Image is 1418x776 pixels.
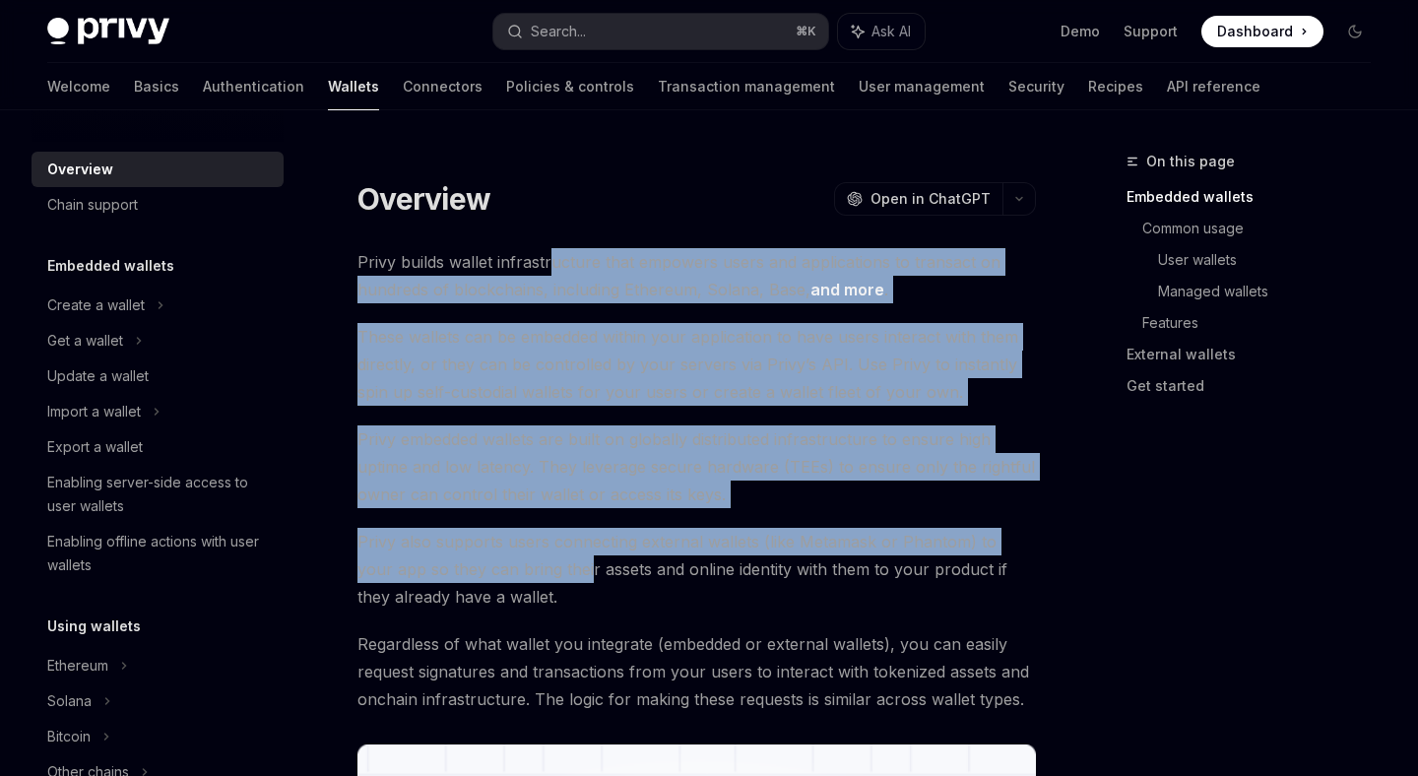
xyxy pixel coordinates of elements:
a: Transaction management [658,63,835,110]
h5: Embedded wallets [47,254,174,278]
a: Features [1142,307,1386,339]
a: Demo [1061,22,1100,41]
a: External wallets [1127,339,1386,370]
a: Basics [134,63,179,110]
div: Enabling offline actions with user wallets [47,530,272,577]
button: Search...⌘K [493,14,827,49]
a: Welcome [47,63,110,110]
a: Wallets [328,63,379,110]
span: Ask AI [871,22,911,41]
div: Bitcoin [47,725,91,748]
div: Get a wallet [47,329,123,353]
a: Enabling offline actions with user wallets [32,524,284,583]
a: Policies & controls [506,63,634,110]
a: Chain support [32,187,284,223]
div: Import a wallet [47,400,141,423]
a: Dashboard [1201,16,1323,47]
a: Support [1124,22,1178,41]
a: Recipes [1088,63,1143,110]
a: API reference [1167,63,1260,110]
span: Dashboard [1217,22,1293,41]
span: These wallets can be embedded within your application to have users interact with them directly, ... [357,323,1036,406]
a: Authentication [203,63,304,110]
a: User wallets [1158,244,1386,276]
div: Enabling server-side access to user wallets [47,471,272,518]
div: Create a wallet [47,293,145,317]
h1: Overview [357,181,490,217]
a: Enabling server-side access to user wallets [32,465,284,524]
span: Open in ChatGPT [870,189,991,209]
a: Embedded wallets [1127,181,1386,213]
a: Security [1008,63,1064,110]
button: Open in ChatGPT [834,182,1002,216]
a: Common usage [1142,213,1386,244]
div: Update a wallet [47,364,149,388]
a: Get started [1127,370,1386,402]
div: Export a wallet [47,435,143,459]
button: Toggle dark mode [1339,16,1371,47]
a: User management [859,63,985,110]
a: Connectors [403,63,483,110]
div: Chain support [47,193,138,217]
a: Export a wallet [32,429,284,465]
span: Regardless of what wallet you integrate (embedded or external wallets), you can easily request si... [357,630,1036,713]
span: On this page [1146,150,1235,173]
div: Search... [531,20,586,43]
a: Managed wallets [1158,276,1386,307]
img: dark logo [47,18,169,45]
span: Privy builds wallet infrastructure that empowers users and applications to transact on hundreds o... [357,248,1036,303]
a: Update a wallet [32,358,284,394]
div: Ethereum [47,654,108,678]
a: Overview [32,152,284,187]
span: Privy also supports users connecting external wallets (like Metamask or Phantom) to your app so t... [357,528,1036,611]
h5: Using wallets [47,614,141,638]
div: Overview [47,158,113,181]
span: ⌘ K [796,24,816,39]
span: Privy embedded wallets are built on globally distributed infrastructure to ensure high uptime and... [357,425,1036,508]
a: and more [810,280,884,300]
div: Solana [47,689,92,713]
button: Ask AI [838,14,925,49]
